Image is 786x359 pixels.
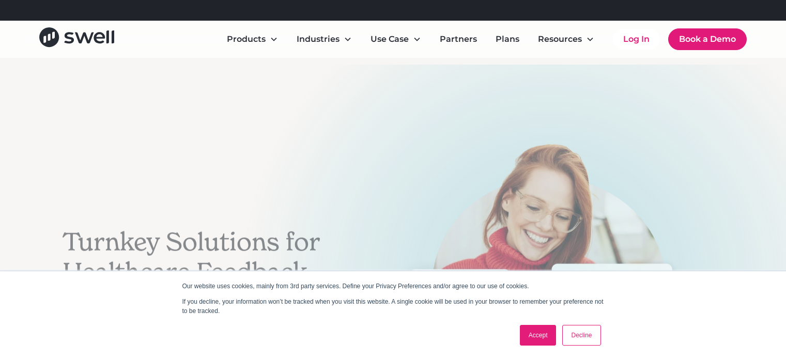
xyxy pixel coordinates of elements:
a: Accept [520,325,557,346]
div: Resources [530,29,603,50]
div: Products [227,33,266,45]
div: Industries [297,33,340,45]
a: Log In [613,29,660,50]
a: Decline [562,325,600,346]
div: Use Case [362,29,429,50]
div: Products [219,29,286,50]
a: Partners [431,29,485,50]
div: Resources [538,33,582,45]
a: Book a Demo [668,28,747,50]
p: If you decline, your information won’t be tracked when you visit this website. A single cookie wi... [182,297,604,316]
div: Industries [288,29,360,50]
h2: Turnkey Solutions for Healthcare Feedback [63,227,342,287]
a: Plans [487,29,528,50]
p: Our website uses cookies, mainly from 3rd party services. Define your Privacy Preferences and/or ... [182,282,604,291]
div: Use Case [371,33,409,45]
a: home [39,27,114,51]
